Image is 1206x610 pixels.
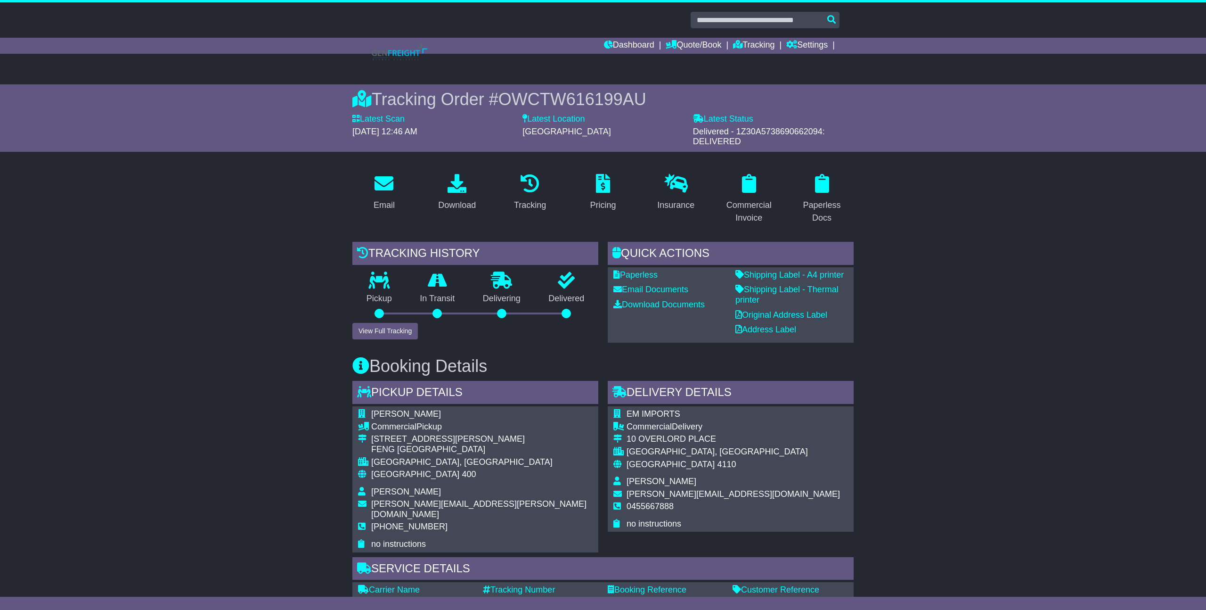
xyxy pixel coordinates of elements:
[371,434,593,445] div: [STREET_ADDRESS][PERSON_NAME]
[627,409,680,419] span: EM IMPORTS
[613,300,705,309] a: Download Documents
[352,242,598,267] div: Tracking history
[735,325,796,334] a: Address Label
[666,38,721,54] a: Quote/Book
[608,381,854,406] div: Delivery Details
[608,242,854,267] div: Quick Actions
[796,199,847,224] div: Paperless Docs
[498,90,646,109] span: OWCTW616199AU
[735,270,844,280] a: Shipping Label - A4 printer
[627,502,674,511] span: 0455667888
[371,499,587,519] span: [PERSON_NAME][EMAIL_ADDRESS][PERSON_NAME][DOMAIN_NAME]
[483,585,598,595] div: Tracking Number
[590,199,616,212] div: Pricing
[657,199,694,212] div: Insurance
[786,38,828,54] a: Settings
[371,470,459,479] span: [GEOGRAPHIC_DATA]
[735,285,839,305] a: Shipping Label - Thermal printer
[627,489,840,499] span: [PERSON_NAME][EMAIL_ADDRESS][DOMAIN_NAME]
[462,470,476,479] span: 400
[352,127,417,136] span: [DATE] 12:46 AM
[535,294,599,304] p: Delivered
[367,171,401,215] a: Email
[352,114,405,124] label: Latest Scan
[483,595,598,606] div: 1Z30A5738690662094
[352,294,406,304] p: Pickup
[693,114,753,124] label: Latest Status
[608,595,723,606] div: 29L672FM5GE
[627,460,715,469] span: [GEOGRAPHIC_DATA]
[371,422,416,431] span: Commercial
[522,114,585,124] label: Latest Location
[627,477,696,486] span: [PERSON_NAME]
[522,127,611,136] span: [GEOGRAPHIC_DATA]
[735,310,827,320] a: Original Address Label
[717,171,781,228] a: Commercial Invoice
[438,199,476,212] div: Download
[604,38,654,54] a: Dashboard
[693,127,825,147] span: Delivered - 1Z30A5738690662094: DELIVERED
[627,422,672,431] span: Commercial
[733,585,848,595] div: Customer Reference
[723,199,774,224] div: Commercial Invoice
[508,171,552,215] a: Tracking
[371,422,593,432] div: Pickup
[613,270,658,280] a: Paperless
[406,294,469,304] p: In Transit
[608,585,723,595] div: Booking Reference
[352,89,854,109] div: Tracking Order #
[514,199,546,212] div: Tracking
[371,457,593,468] div: [GEOGRAPHIC_DATA], [GEOGRAPHIC_DATA]
[651,171,701,215] a: Insurance
[352,323,418,339] button: View Full Tracking
[584,171,622,215] a: Pricing
[371,445,593,455] div: FENG [GEOGRAPHIC_DATA]
[371,487,441,496] span: [PERSON_NAME]
[352,381,598,406] div: Pickup Details
[717,460,736,469] span: 4110
[374,199,395,212] div: Email
[627,434,840,445] div: 10 OVERLORD PLACE
[733,595,848,606] div: Replacement parts R1-R10
[371,539,426,549] span: no instructions
[627,422,840,432] div: Delivery
[371,522,448,531] span: [PHONE_NUMBER]
[432,171,482,215] a: Download
[371,409,441,419] span: [PERSON_NAME]
[733,38,774,54] a: Tracking
[613,285,688,294] a: Email Documents
[352,357,854,376] h3: Booking Details
[352,557,854,583] div: Service Details
[790,171,854,228] a: Paperless Docs
[627,447,840,457] div: [GEOGRAPHIC_DATA], [GEOGRAPHIC_DATA]
[469,294,535,304] p: Delivering
[358,585,473,595] div: Carrier Name
[627,519,681,528] span: no instructions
